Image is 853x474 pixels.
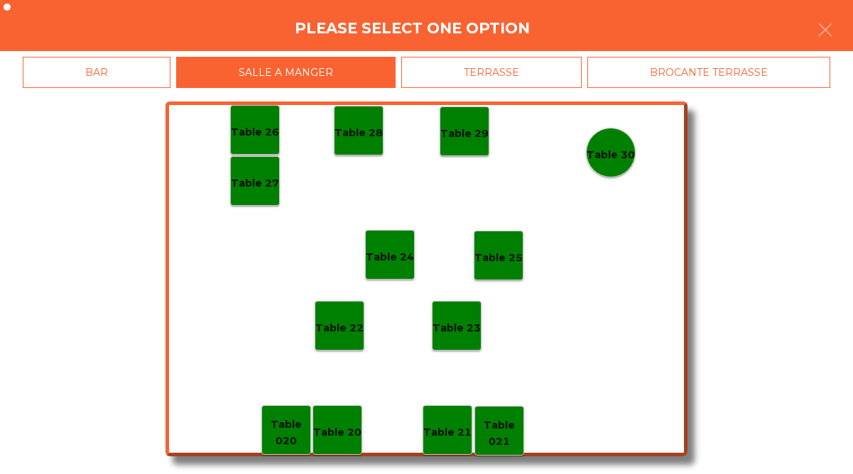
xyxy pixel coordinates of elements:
[587,147,635,163] p: Table 30
[231,124,279,140] p: Table 26
[401,57,582,89] div: TERRASSE
[231,175,279,192] p: Table 27
[474,250,523,266] p: Table 25
[475,417,523,449] p: Table 021
[315,320,364,336] p: Table 22
[23,57,170,89] div: BAR
[295,18,530,39] h4: Please select one option
[433,320,481,336] p: Table 23
[313,424,362,441] p: Table 20
[262,417,310,448] p: Table 020
[440,126,489,142] p: Table 29
[335,125,383,141] p: Table 28
[366,249,414,265] p: Table 24
[176,57,396,89] div: SALLE A MANGER
[423,424,472,441] p: Table 21
[587,57,830,89] div: BROCANTE TERRASSE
